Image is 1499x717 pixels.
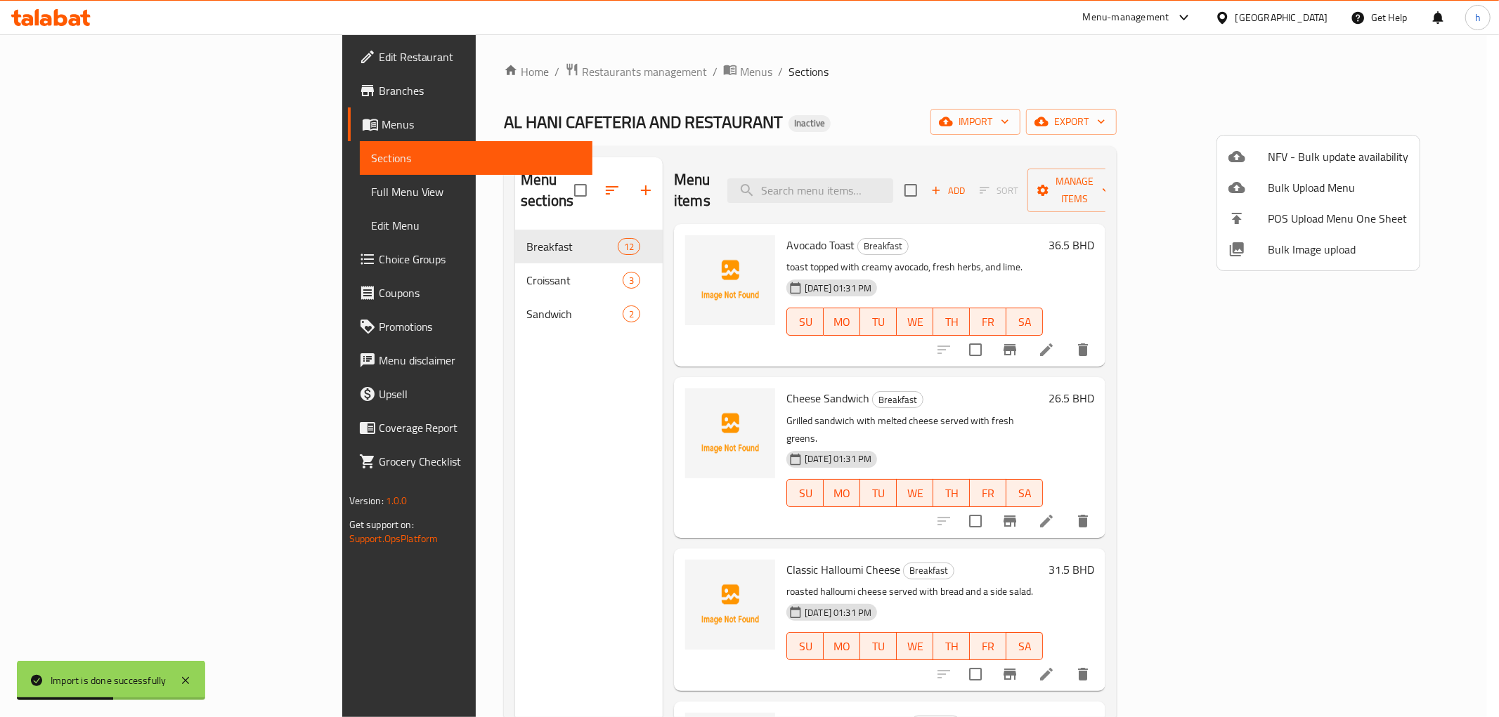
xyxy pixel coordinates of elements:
div: Import is done successfully [51,673,166,688]
li: NFV - Bulk update availability [1217,141,1420,172]
span: Bulk Image upload [1268,241,1408,258]
li: POS Upload Menu One Sheet [1217,203,1420,234]
li: Upload bulk menu [1217,172,1420,203]
span: Bulk Upload Menu [1268,179,1408,196]
span: NFV - Bulk update availability [1268,148,1408,165]
span: POS Upload Menu One Sheet [1268,210,1408,227]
